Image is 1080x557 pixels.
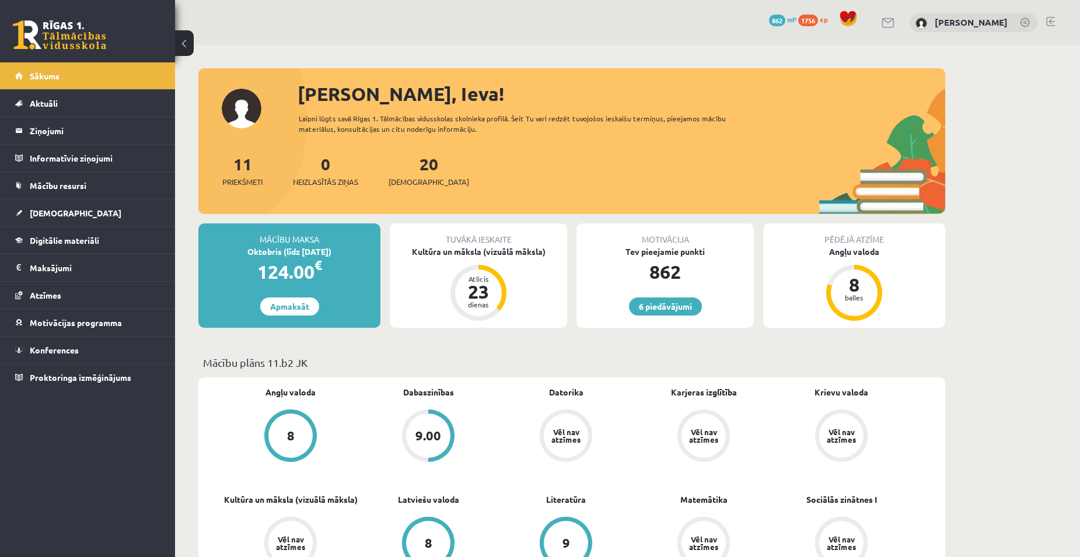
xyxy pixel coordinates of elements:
[224,493,358,506] a: Kultūra un māksla (vizuālā māksla)
[390,246,567,323] a: Kultūra un māksla (vizuālā māksla) Atlicis 23 dienas
[798,15,818,26] span: 1756
[629,297,702,316] a: 6 piedāvājumi
[13,20,106,50] a: Rīgas 1. Tālmācības vidusskola
[825,428,858,443] div: Vēl nav atzīmes
[398,493,459,506] a: Latviešu valoda
[222,153,263,188] a: 11Priekšmeti
[763,246,945,258] div: Angļu valoda
[30,117,160,144] legend: Ziņojumi
[15,145,160,171] a: Informatīvie ziņojumi
[497,409,635,464] a: Vēl nav atzīmes
[935,16,1008,28] a: [PERSON_NAME]
[787,15,796,24] span: mP
[30,290,61,300] span: Atzīmes
[222,409,359,464] a: 8
[15,90,160,117] a: Aktuāli
[798,15,833,24] a: 1756 xp
[15,117,160,144] a: Ziņojumi
[769,15,796,24] a: 862 mP
[390,223,567,246] div: Tuvākā ieskaite
[30,317,122,328] span: Motivācijas programma
[30,208,121,218] span: [DEMOGRAPHIC_DATA]
[15,364,160,391] a: Proktoringa izmēģinājums
[763,223,945,246] div: Pēdējā atzīme
[265,386,316,398] a: Angļu valoda
[359,409,497,464] a: 9.00
[15,62,160,89] a: Sākums
[260,297,319,316] a: Apmaksāt
[806,493,877,506] a: Sociālās zinātnes I
[820,15,827,24] span: xp
[15,309,160,336] a: Motivācijas programma
[461,301,496,308] div: dienas
[30,345,79,355] span: Konferences
[769,15,785,26] span: 862
[222,176,263,188] span: Priekšmeti
[390,246,567,258] div: Kultūra un māksla (vizuālā māksla)
[30,180,86,191] span: Mācību resursi
[198,223,380,246] div: Mācību maksa
[15,199,160,226] a: [DEMOGRAPHIC_DATA]
[299,113,747,134] div: Laipni lūgts savā Rīgas 1. Tālmācības vidusskolas skolnieka profilā. Šeit Tu vari redzēt tuvojošo...
[837,294,872,301] div: balles
[403,386,454,398] a: Dabaszinības
[837,275,872,294] div: 8
[15,282,160,309] a: Atzīmes
[425,537,432,549] div: 8
[389,153,469,188] a: 20[DEMOGRAPHIC_DATA]
[15,172,160,199] a: Mācību resursi
[30,71,60,81] span: Sākums
[298,80,945,108] div: [PERSON_NAME], Ieva!
[415,429,441,442] div: 9.00
[546,493,586,506] a: Literatūra
[687,535,720,551] div: Vēl nav atzīmes
[15,337,160,363] a: Konferences
[773,409,910,464] a: Vēl nav atzīmes
[549,386,583,398] a: Datorika
[915,17,927,29] img: Ieva Krūmiņa
[30,254,160,281] legend: Maksājumi
[576,223,754,246] div: Motivācija
[30,235,99,246] span: Digitālie materiāli
[576,246,754,258] div: Tev pieejamie punkti
[671,386,737,398] a: Karjeras izglītība
[687,428,720,443] div: Vēl nav atzīmes
[15,227,160,254] a: Digitālie materiāli
[825,535,858,551] div: Vēl nav atzīmes
[198,258,380,286] div: 124.00
[274,535,307,551] div: Vēl nav atzīmes
[287,429,295,442] div: 8
[293,176,358,188] span: Neizlasītās ziņas
[203,355,941,370] p: Mācību plāns 11.b2 JK
[293,153,358,188] a: 0Neizlasītās ziņas
[461,275,496,282] div: Atlicis
[30,98,58,108] span: Aktuāli
[680,493,728,506] a: Matemātika
[314,257,322,274] span: €
[635,409,773,464] a: Vēl nav atzīmes
[461,282,496,301] div: 23
[763,246,945,323] a: Angļu valoda 8 balles
[576,258,754,286] div: 862
[30,372,131,383] span: Proktoringa izmēģinājums
[30,145,160,171] legend: Informatīvie ziņojumi
[562,537,570,549] div: 9
[15,254,160,281] a: Maksājumi
[389,176,469,188] span: [DEMOGRAPHIC_DATA]
[815,386,868,398] a: Krievu valoda
[198,246,380,258] div: Oktobris (līdz [DATE])
[550,428,582,443] div: Vēl nav atzīmes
